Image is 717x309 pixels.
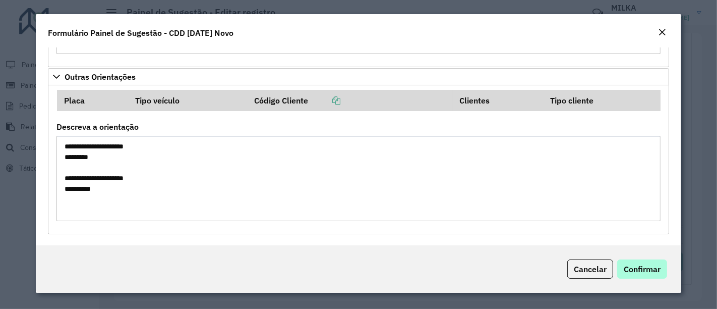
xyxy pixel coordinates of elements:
th: Placa [57,90,128,111]
button: Close [655,26,669,39]
span: Cancelar [574,264,607,274]
th: Clientes [453,90,543,111]
th: Código Cliente [248,90,453,111]
span: Confirmar [624,264,661,274]
h4: Formulário Painel de Sugestão - CDD [DATE] Novo [48,27,233,39]
div: Outras Orientações [48,85,669,235]
a: Outras Orientações [48,68,669,85]
a: Copiar [308,95,340,106]
em: Fechar [658,28,666,36]
label: Descreva a orientação [56,121,139,133]
button: Cancelar [567,260,613,279]
th: Tipo veículo [128,90,248,111]
th: Tipo cliente [543,90,661,111]
span: Outras Orientações [65,73,136,81]
button: Confirmar [617,260,667,279]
